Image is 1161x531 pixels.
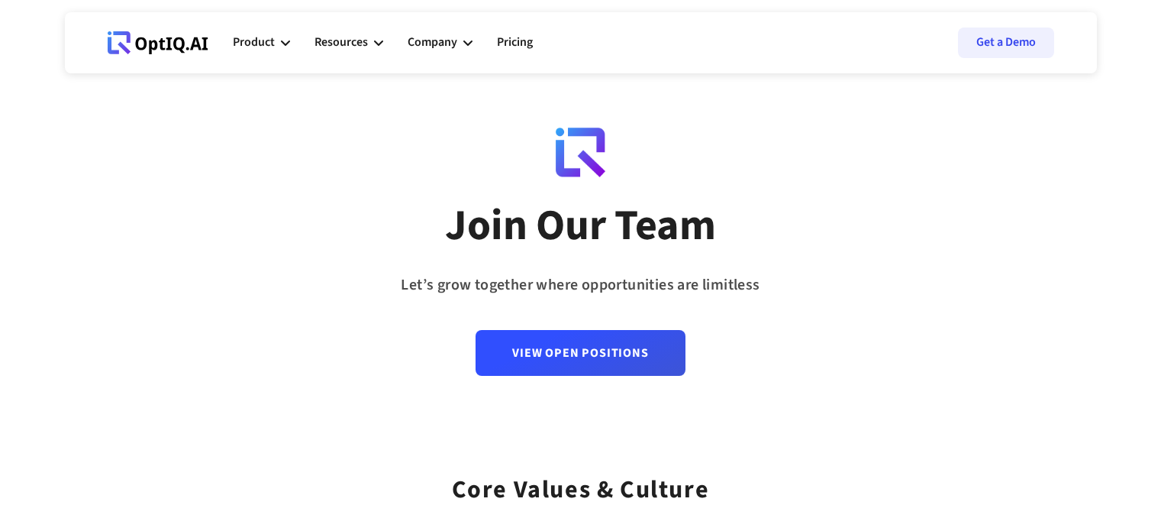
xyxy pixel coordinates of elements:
[233,20,290,66] div: Product
[108,20,208,66] a: Webflow Homepage
[314,20,383,66] div: Resources
[497,20,533,66] a: Pricing
[401,271,759,299] div: Let’s grow together where opportunities are limitless
[314,32,368,53] div: Resources
[476,330,685,376] a: View Open Positions
[958,28,1054,58] a: Get a Demo
[408,32,457,53] div: Company
[445,199,716,253] div: Join Our Team
[408,20,472,66] div: Company
[233,32,275,53] div: Product
[452,455,710,510] div: Core values & Culture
